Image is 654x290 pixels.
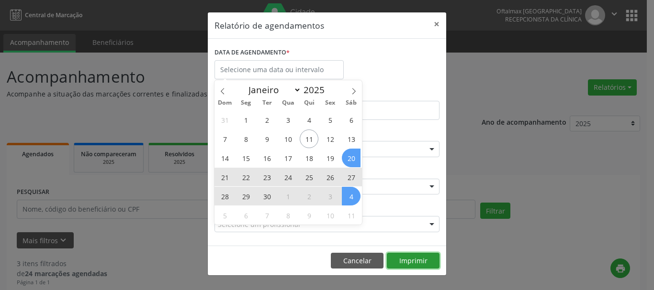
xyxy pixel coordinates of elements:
span: Setembro 8, 2025 [237,129,255,148]
label: DATA DE AGENDAMENTO [214,45,290,60]
span: Setembro 30, 2025 [258,187,276,205]
span: Setembro 12, 2025 [321,129,339,148]
span: Outubro 4, 2025 [342,187,361,205]
span: Outubro 2, 2025 [300,187,318,205]
span: Setembro 5, 2025 [321,110,339,129]
select: Month [244,83,301,97]
span: Outubro 6, 2025 [237,206,255,225]
span: Outubro 11, 2025 [342,206,361,225]
span: Agosto 31, 2025 [215,110,234,129]
span: Setembro 9, 2025 [258,129,276,148]
input: Year [301,84,333,96]
span: Sáb [341,100,362,106]
span: Setembro 13, 2025 [342,129,361,148]
span: Setembro 20, 2025 [342,149,361,167]
span: Setembro 18, 2025 [300,149,318,167]
span: Setembro 15, 2025 [237,149,255,167]
span: Setembro 16, 2025 [258,149,276,167]
span: Outubro 7, 2025 [258,206,276,225]
button: Cancelar [331,253,383,269]
span: Setembro 22, 2025 [237,168,255,186]
span: Qui [299,100,320,106]
span: Outubro 9, 2025 [300,206,318,225]
span: Selecione um profissional [218,219,300,229]
span: Qua [278,100,299,106]
span: Setembro 3, 2025 [279,110,297,129]
button: Close [427,12,446,36]
span: Setembro 29, 2025 [237,187,255,205]
span: Setembro 28, 2025 [215,187,234,205]
span: Setembro 23, 2025 [258,168,276,186]
span: Outubro 10, 2025 [321,206,339,225]
input: Selecione o horário final [329,101,440,120]
h5: Relatório de agendamentos [214,19,324,32]
span: Setembro 10, 2025 [279,129,297,148]
span: Sex [320,100,341,106]
span: Setembro 27, 2025 [342,168,361,186]
span: Setembro 26, 2025 [321,168,339,186]
span: Outubro 1, 2025 [279,187,297,205]
span: Setembro 14, 2025 [215,149,234,167]
span: Setembro 25, 2025 [300,168,318,186]
span: Ter [257,100,278,106]
label: ATÉ [329,86,440,101]
span: Setembro 17, 2025 [279,149,297,167]
span: Setembro 6, 2025 [342,110,361,129]
span: Setembro 21, 2025 [215,168,234,186]
span: Setembro 7, 2025 [215,129,234,148]
span: Outubro 8, 2025 [279,206,297,225]
input: Selecione uma data ou intervalo [214,60,344,79]
span: Setembro 2, 2025 [258,110,276,129]
span: Outubro 5, 2025 [215,206,234,225]
span: Setembro 1, 2025 [237,110,255,129]
span: Setembro 24, 2025 [279,168,297,186]
span: Dom [214,100,236,106]
span: Seg [236,100,257,106]
span: Outubro 3, 2025 [321,187,339,205]
button: Imprimir [387,253,440,269]
span: Setembro 19, 2025 [321,149,339,167]
span: Setembro 4, 2025 [300,110,318,129]
span: Setembro 11, 2025 [300,129,318,148]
